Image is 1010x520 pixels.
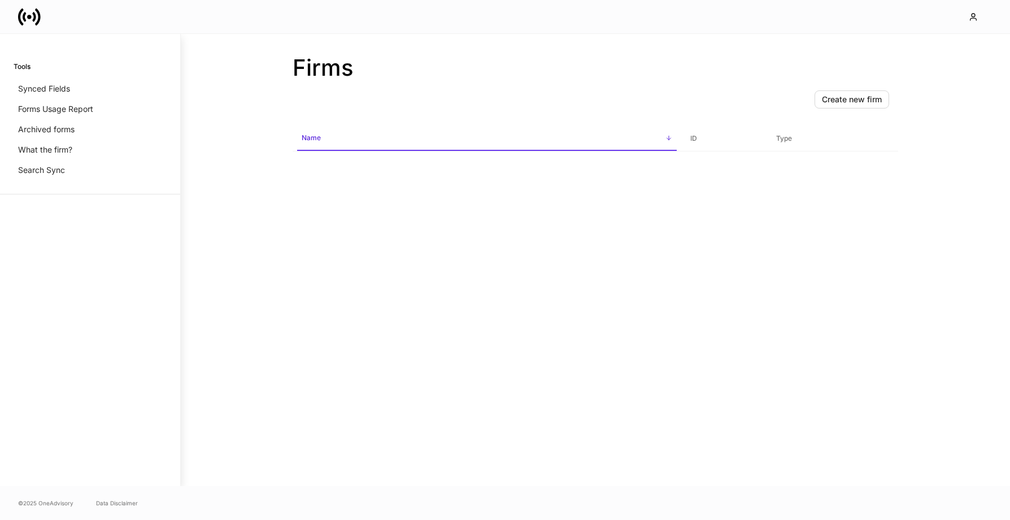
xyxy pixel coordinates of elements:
span: Type [772,127,894,150]
h2: Firms [293,54,898,81]
a: Search Sync [14,160,167,180]
p: Search Sync [18,164,65,176]
a: Forms Usage Report [14,99,167,119]
span: © 2025 OneAdvisory [18,499,73,508]
p: Archived forms [18,124,75,135]
a: Archived forms [14,119,167,140]
button: Create new firm [815,90,889,109]
div: Create new firm [822,94,882,105]
h6: Tools [14,61,31,72]
a: Data Disclaimer [96,499,138,508]
h6: ID [690,133,697,144]
h6: Name [302,132,321,143]
span: Name [297,127,677,151]
p: Synced Fields [18,83,70,94]
a: Synced Fields [14,79,167,99]
p: What the firm? [18,144,72,155]
p: Forms Usage Report [18,103,93,115]
h6: Type [776,133,792,144]
span: ID [686,127,763,150]
a: What the firm? [14,140,167,160]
